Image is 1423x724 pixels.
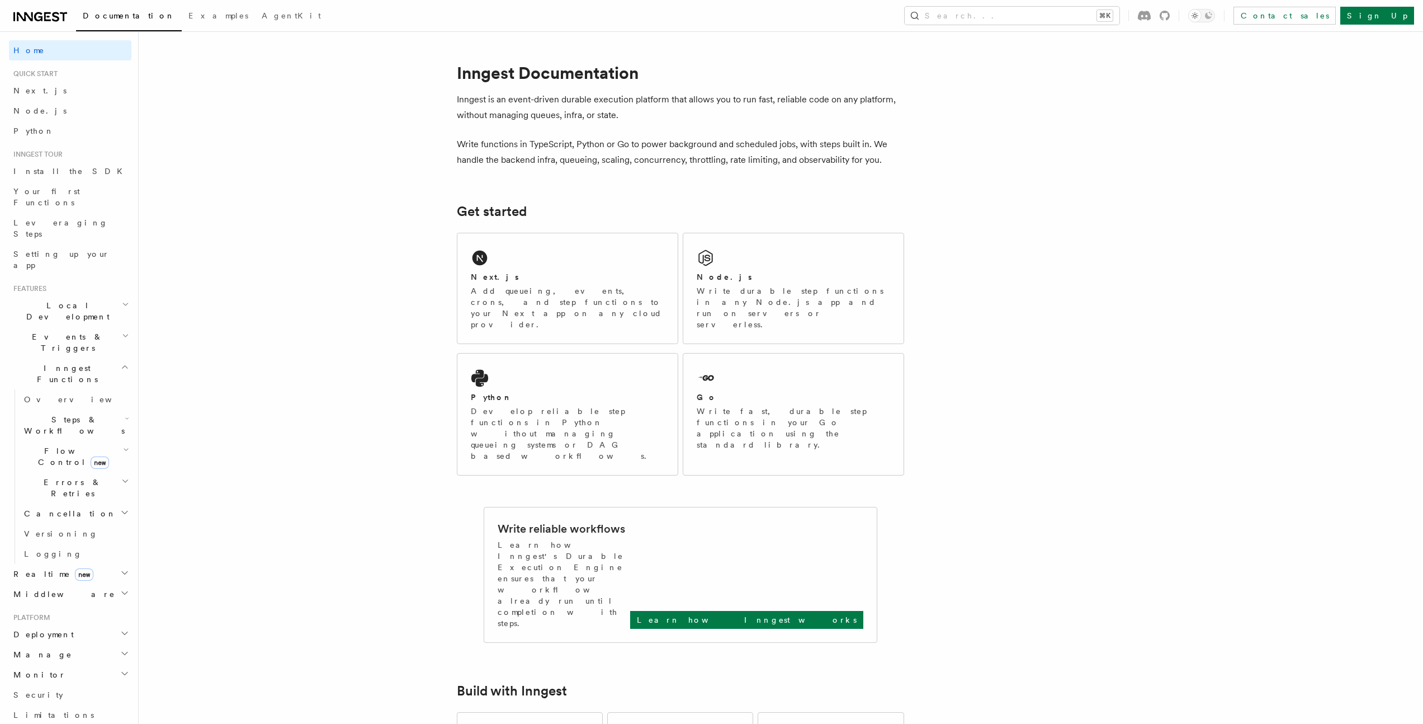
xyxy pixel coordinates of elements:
[1188,9,1215,22] button: Toggle dark mode
[9,181,131,213] a: Your first Functions
[9,685,131,705] a: Security
[9,244,131,275] a: Setting up your app
[9,589,115,600] span: Middleware
[9,358,131,389] button: Inngest Functions
[9,81,131,101] a: Next.js
[75,568,93,581] span: new
[20,414,125,436] span: Steps & Workflows
[9,363,121,385] span: Inngest Functions
[13,126,54,135] span: Python
[697,406,890,450] p: Write fast, durable step functions in your Go application using the standard library.
[1340,7,1414,25] a: Sign Up
[9,564,131,584] button: Realtimenew
[9,121,131,141] a: Python
[13,86,67,95] span: Next.js
[9,389,131,564] div: Inngest Functions
[13,106,67,115] span: Node.js
[20,477,121,499] span: Errors & Retries
[471,406,664,462] p: Develop reliable step functions in Python without managing queueing systems or DAG based workflows.
[13,711,94,720] span: Limitations
[20,544,131,564] a: Logging
[9,101,131,121] a: Node.js
[20,389,131,410] a: Overview
[1097,10,1113,21] kbd: ⌘K
[13,187,80,207] span: Your first Functions
[13,167,129,176] span: Install the SDK
[24,549,82,558] span: Logging
[20,410,131,441] button: Steps & Workflows
[9,645,131,665] button: Manage
[498,539,630,629] p: Learn how Inngest's Durable Execution Engine ensures that your workflow already run until complet...
[24,529,98,538] span: Versioning
[630,611,863,629] a: Learn how Inngest works
[9,40,131,60] a: Home
[457,353,678,476] a: PythonDevelop reliable step functions in Python without managing queueing systems or DAG based wo...
[76,3,182,31] a: Documentation
[697,392,717,403] h2: Go
[9,568,93,580] span: Realtime
[9,613,50,622] span: Platform
[9,624,131,645] button: Deployment
[262,11,321,20] span: AgentKit
[9,300,122,322] span: Local Development
[457,137,904,168] p: Write functions in TypeScript, Python or Go to power background and scheduled jobs, with steps bu...
[9,629,74,640] span: Deployment
[471,285,664,330] p: Add queueing, events, crons, and step functions to your Next app on any cloud provider.
[13,690,63,699] span: Security
[471,392,512,403] h2: Python
[182,3,255,30] a: Examples
[9,327,131,358] button: Events & Triggers
[20,508,116,519] span: Cancellation
[20,524,131,544] a: Versioning
[9,69,58,78] span: Quick start
[20,504,131,524] button: Cancellation
[91,457,109,469] span: new
[457,92,904,123] p: Inngest is an event-driven durable execution platform that allows you to run fast, reliable code ...
[683,353,904,476] a: GoWrite fast, durable step functions in your Go application using the standard library.
[9,161,131,181] a: Install the SDK
[471,271,519,283] h2: Next.js
[457,63,904,83] h1: Inngest Documentation
[498,521,625,537] h2: Write reliable workflows
[637,614,857,626] p: Learn how Inngest works
[697,271,752,283] h2: Node.js
[188,11,248,20] span: Examples
[457,233,678,344] a: Next.jsAdd queueing, events, crons, and step functions to your Next app on any cloud provider.
[9,584,131,604] button: Middleware
[24,395,139,404] span: Overview
[457,204,527,219] a: Get started
[255,3,328,30] a: AgentKit
[9,331,122,354] span: Events & Triggers
[1233,7,1336,25] a: Contact sales
[9,213,131,244] a: Leveraging Steps
[9,669,66,680] span: Monitor
[20,472,131,504] button: Errors & Retries
[9,665,131,685] button: Monitor
[9,649,72,660] span: Manage
[13,218,108,238] span: Leveraging Steps
[905,7,1119,25] button: Search...⌘K
[9,150,63,159] span: Inngest tour
[683,233,904,344] a: Node.jsWrite durable step functions in any Node.js app and run on servers or serverless.
[697,285,890,330] p: Write durable step functions in any Node.js app and run on servers or serverless.
[83,11,175,20] span: Documentation
[20,445,123,468] span: Flow Control
[457,683,567,699] a: Build with Inngest
[20,441,131,472] button: Flow Controlnew
[13,250,110,270] span: Setting up your app
[9,284,46,293] span: Features
[9,295,131,327] button: Local Development
[13,45,45,56] span: Home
